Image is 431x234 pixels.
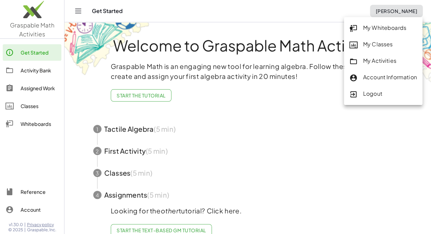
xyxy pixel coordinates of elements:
[21,66,59,74] div: Activity Bank
[73,5,84,16] button: Toggle navigation
[3,44,61,61] a: Get Started
[349,90,417,98] div: Logout
[85,162,411,184] button: 3Classes(5 min)
[64,22,150,76] img: get-started-bg-ul-Ceg4j33I.png
[3,201,61,218] a: Account
[349,40,417,49] div: My Classes
[117,227,206,233] span: Start the Text-based GM Tutorial
[85,118,411,140] button: 1Tactile Algebra(5 min)
[85,184,411,206] button: 4Assignments(5 min)
[21,206,59,214] div: Account
[81,37,415,53] h1: Welcome to Graspable Math Activities
[21,48,59,57] div: Get Started
[93,191,101,199] div: 4
[349,57,417,66] div: My Activities
[10,21,55,38] span: Graspable Math Activities
[344,36,422,53] a: My Classes
[27,227,56,233] span: Graspable, Inc.
[21,188,59,196] div: Reference
[344,20,422,36] a: My Whiteboards
[370,5,423,17] button: [PERSON_NAME]
[344,53,422,69] a: My Activities
[21,120,59,128] div: Whiteboards
[27,222,56,227] a: Privacy policy
[9,222,23,227] span: v1.30.0
[3,62,61,79] a: Activity Bank
[111,89,171,102] button: Start the Tutorial
[111,61,385,81] p: Graspable Math is an engaging new tool for learning algebra. Follow these steps to create and ass...
[3,116,61,132] a: Whiteboards
[21,102,59,110] div: Classes
[161,207,179,215] em: other
[21,84,59,92] div: Assigned Work
[3,80,61,96] a: Assigned Work
[349,73,417,82] div: Account Information
[117,92,166,98] span: Start the Tutorial
[111,206,385,216] p: Looking for the tutorial? Click here.
[85,140,411,162] button: 2First Activity(5 min)
[8,227,23,233] span: © 2025
[3,184,61,200] a: Reference
[349,24,417,33] div: My Whiteboards
[24,227,26,233] span: |
[375,8,417,14] span: [PERSON_NAME]
[24,222,26,227] span: |
[93,125,101,133] div: 1
[3,98,61,114] a: Classes
[93,169,101,177] div: 3
[93,147,101,155] div: 2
